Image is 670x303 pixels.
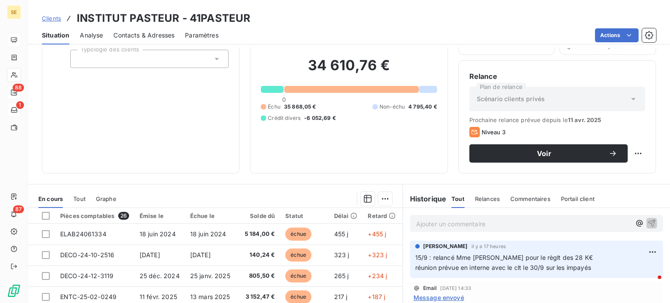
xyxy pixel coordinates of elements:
span: +187 j [368,293,385,300]
span: échue [285,228,311,241]
div: SE [7,5,21,19]
span: Clients [42,15,61,22]
input: Ajouter une valeur [78,55,85,63]
span: -6 052,69 € [304,114,336,122]
span: Prochaine relance prévue depuis le [469,116,645,123]
span: 15/9 : relancé Mme [PERSON_NAME] pour le règlt des 28 K€ réunion prévue en interne avec le clt le... [415,254,593,271]
span: Message envoyé [414,293,464,302]
span: Paramètres [185,31,219,40]
span: En cours [38,195,63,202]
span: 26 [118,212,129,220]
span: 323 j [334,251,349,259]
span: 3 152,47 € [242,293,275,301]
div: Pièces comptables [60,212,129,220]
iframe: Intercom live chat [640,273,661,294]
div: Solde dû [242,212,275,219]
span: 87 [13,205,24,213]
span: 18 juin 2024 [140,230,176,238]
span: Non-échu [379,103,405,111]
span: Analyse [80,31,103,40]
span: Échu [268,103,280,111]
span: Tout [73,195,85,202]
span: 1 [16,101,24,109]
span: Tout [451,195,465,202]
span: Email [423,286,437,291]
span: 25 janv. 2025 [190,272,230,279]
img: Logo LeanPay [7,284,21,298]
div: Délai [334,212,358,219]
div: Émise le [140,212,180,219]
span: 5 184,00 € [242,230,275,238]
span: ELAB24061334 [60,230,106,238]
span: 35 868,05 € [284,103,316,111]
span: Voir [480,150,608,157]
span: 0 [282,96,286,103]
span: Scénario clients privés [477,95,545,103]
span: 217 j [334,293,348,300]
span: ENTC-25-02-0249 [60,293,116,300]
span: 140,24 € [242,251,275,259]
button: Voir [469,144,628,163]
a: Clients [42,14,61,23]
button: Actions [595,28,639,42]
span: 265 j [334,272,349,279]
span: [DATE] [140,251,160,259]
span: 18 juin 2024 [190,230,226,238]
span: Contacts & Adresses [113,31,174,40]
div: Statut [285,212,323,219]
span: DECO-24-10-2516 [60,251,114,259]
span: Crédit divers [268,114,301,122]
span: 4 795,40 € [408,103,437,111]
span: [PERSON_NAME] [423,242,468,250]
span: 11 avr. 2025 [568,116,602,123]
h6: Historique [403,194,447,204]
div: Retard [368,212,396,219]
span: 455 j [334,230,349,238]
span: [DATE] [190,251,211,259]
h6: Relance [469,71,645,82]
h3: INSTITUT PASTEUR - 41PASTEUR [77,10,250,26]
span: Commentaires [510,195,550,202]
span: échue [285,269,311,283]
div: Échue le [190,212,232,219]
span: +455 j [368,230,386,238]
span: Relances [475,195,500,202]
span: 11 févr. 2025 [140,293,177,300]
span: Niveau 3 [482,129,506,136]
span: 25 déc. 2024 [140,272,180,279]
span: 88 [13,84,24,92]
span: [DATE] 14:33 [440,286,471,291]
span: +323 j [368,251,387,259]
span: +234 j [368,272,387,279]
span: 805,50 € [242,272,275,280]
span: il y a 17 heures [472,244,506,249]
span: 13 mars 2025 [190,293,230,300]
span: Situation [42,31,69,40]
span: DECO-24-12-3119 [60,272,113,279]
span: Graphe [96,195,116,202]
span: Portail client [561,195,595,202]
span: échue [285,249,311,262]
h2: 34 610,76 € [261,57,437,83]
